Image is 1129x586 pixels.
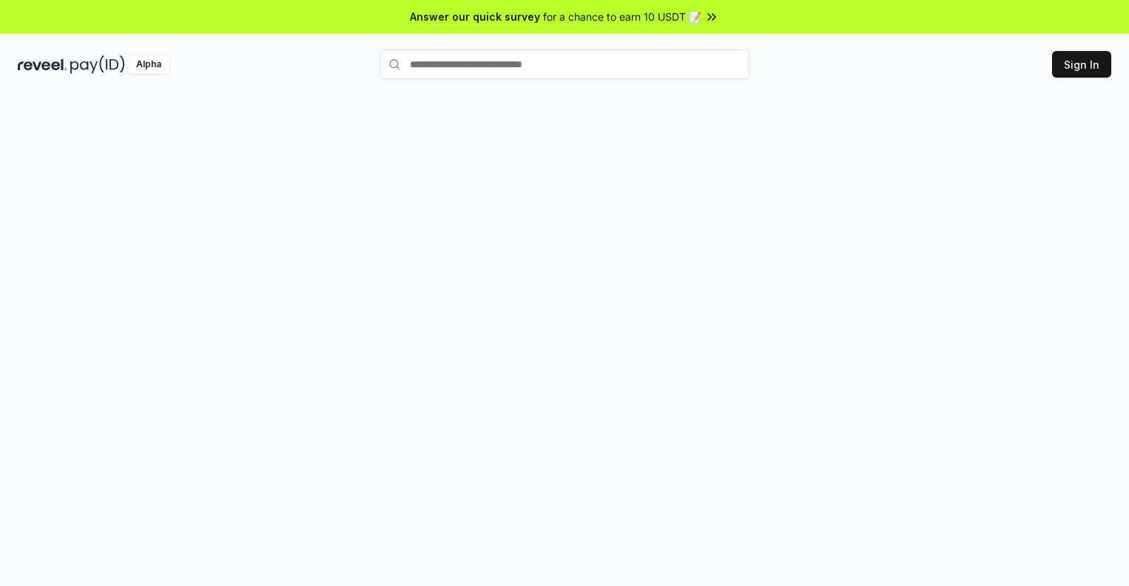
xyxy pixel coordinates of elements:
[18,55,67,74] img: reveel_dark
[128,55,169,74] div: Alpha
[1052,51,1111,78] button: Sign In
[543,9,701,24] span: for a chance to earn 10 USDT 📝
[70,55,125,74] img: pay_id
[410,9,540,24] span: Answer our quick survey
